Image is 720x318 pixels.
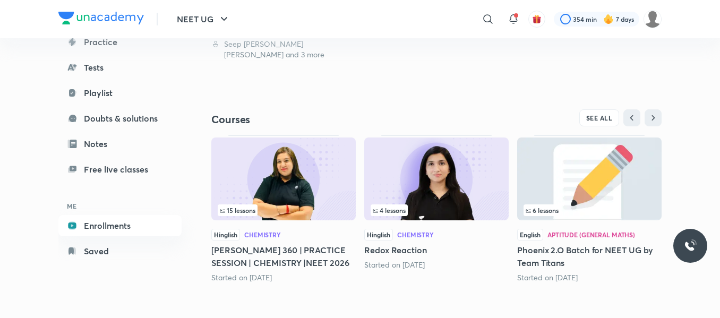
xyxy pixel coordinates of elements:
[211,272,356,283] div: Started on Jul 14
[528,11,545,28] button: avatar
[58,240,182,262] a: Saved
[211,39,356,60] div: Seep Pahuja, Anupam Upadhayay, Sonali Malik and 3 more
[364,137,509,220] img: Thumbnail
[547,231,635,238] div: Aptitude (General Maths)
[517,229,543,240] span: English
[364,244,509,256] h5: Redox Reaction
[524,204,655,216] div: infosection
[371,204,502,216] div: infocontainer
[644,10,662,28] img: Anubhavi Saxena
[170,8,237,30] button: NEET UG
[364,260,509,270] div: Started on Sep 1
[58,12,144,27] a: Company Logo
[211,244,356,269] h5: [PERSON_NAME] 360 | PRACTICE SESSION | CHEMISTRY |NEET 2026
[364,135,509,270] div: Redox Reaction
[58,108,182,129] a: Doubts & solutions
[58,215,182,236] a: Enrollments
[526,207,559,213] span: 6 lessons
[524,204,655,216] div: infocontainer
[58,57,182,78] a: Tests
[532,14,542,24] img: avatar
[371,204,502,216] div: left
[218,204,349,216] div: infosection
[58,197,182,215] h6: ME
[218,204,349,216] div: left
[579,109,620,126] button: SEE ALL
[58,31,182,53] a: Practice
[517,272,662,283] div: Started on Jun 8
[364,229,393,240] span: Hinglish
[58,159,182,180] a: Free live classes
[517,135,662,282] div: Phoenix 2.O Batch for NEET UG by Team Titans
[211,229,240,240] span: Hinglish
[373,207,406,213] span: 4 lessons
[211,137,356,220] img: Thumbnail
[517,137,662,220] img: Thumbnail
[524,204,655,216] div: left
[244,231,281,238] div: Chemistry
[58,12,144,24] img: Company Logo
[586,114,613,122] span: SEE ALL
[211,113,436,126] h4: Courses
[684,239,697,252] img: ttu
[371,204,502,216] div: infosection
[218,204,349,216] div: infocontainer
[517,244,662,269] h5: Phoenix 2.O Batch for NEET UG by Team Titans
[603,14,614,24] img: streak
[211,135,356,282] div: Shourya 360 | PRACTICE SESSION | CHEMISTRY |NEET 2026
[397,231,434,238] div: Chemistry
[220,207,255,213] span: 15 lessons
[58,82,182,104] a: Playlist
[58,133,182,154] a: Notes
